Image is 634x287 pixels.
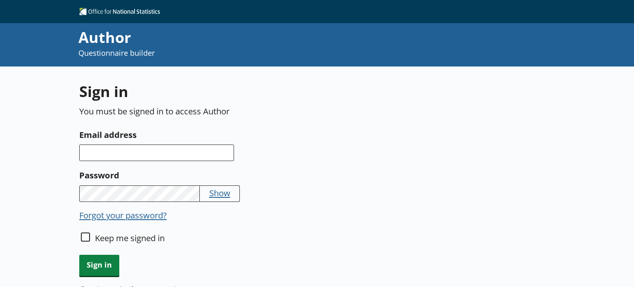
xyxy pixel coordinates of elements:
[79,255,119,276] button: Sign in
[79,168,390,182] label: Password
[79,105,390,117] p: You must be signed in to access Author
[209,187,230,199] button: Show
[79,209,167,221] button: Forgot your password?
[78,48,424,58] p: Questionnaire builder
[79,128,390,141] label: Email address
[78,27,424,48] div: Author
[95,232,165,244] label: Keep me signed in
[79,81,390,102] h1: Sign in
